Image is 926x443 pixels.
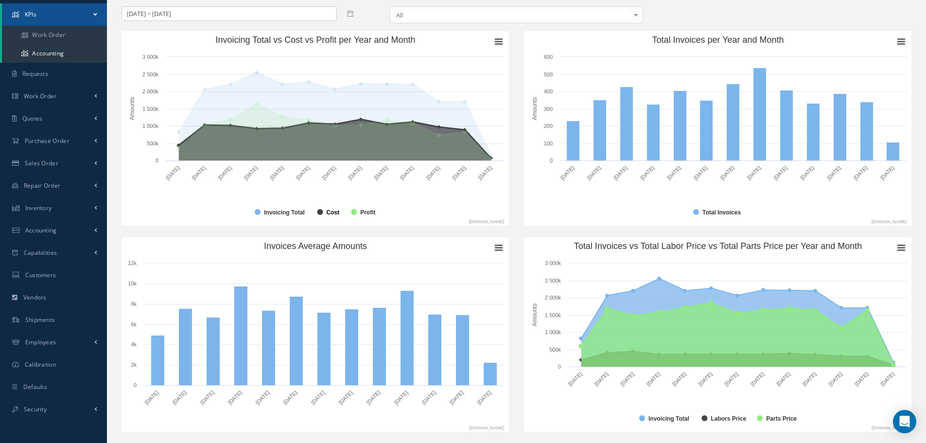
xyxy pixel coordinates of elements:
[347,165,363,181] text: [DATE]
[645,371,661,387] text: [DATE]
[22,114,43,123] span: Quotes
[321,165,337,181] text: [DATE]
[23,383,47,391] span: Defaults
[549,347,561,353] text: 500k
[451,165,467,181] text: [DATE]
[723,371,739,387] text: [DATE]
[131,341,137,347] text: 4k
[394,10,630,20] span: All
[2,44,107,63] a: Accounting
[766,415,797,422] text: Parts Price
[559,165,575,181] text: [DATE]
[619,371,635,387] text: [DATE]
[2,3,107,26] a: KPIs
[567,371,583,387] text: [DATE]
[25,204,52,212] span: Inventory
[24,248,57,257] span: Capabilities
[25,10,36,18] span: KPIs
[131,321,137,327] text: 6k
[558,364,560,370] text: 0
[264,209,305,216] text: Invoicing Total
[746,165,762,181] text: [DATE]
[449,390,465,406] text: [DATE]
[144,390,160,406] text: [DATE]
[131,362,137,368] text: 2k
[142,89,159,94] text: 2 000k
[775,371,791,387] text: [DATE]
[24,92,57,100] span: Work Order
[255,390,271,406] text: [DATE]
[469,219,504,224] text: [DOMAIN_NAME]
[156,158,158,163] text: 0
[326,209,339,216] text: Cost
[799,165,815,181] text: [DATE]
[399,165,415,181] text: [DATE]
[128,260,137,266] text: 12k
[586,165,602,181] text: [DATE]
[665,165,681,181] text: [DATE]
[227,390,243,406] text: [DATE]
[574,241,862,251] text: Total Invoices vs Total Labor Price vs Total Parts Price per Year and Month
[544,260,561,266] text: 3 000k
[142,123,159,129] text: 1 000k
[269,165,285,181] text: [DATE]
[24,181,61,190] span: Repair Order
[639,165,655,181] text: [DATE]
[543,54,552,60] text: 600
[25,226,57,234] span: Accounting
[131,301,137,307] text: 8k
[871,425,906,430] text: [DOMAIN_NAME]
[671,371,687,387] text: [DATE]
[373,165,389,181] text: [DATE]
[23,293,47,301] span: Vendors
[549,158,552,163] text: 0
[25,159,58,167] span: Sales Order
[393,390,409,406] text: [DATE]
[477,165,493,181] text: [DATE]
[772,165,788,181] text: [DATE]
[469,425,504,430] text: [DOMAIN_NAME]
[310,390,326,406] text: [DATE]
[749,371,765,387] text: [DATE]
[524,237,911,432] svg: Total Invoices vs Total Labor Price vs Total Parts Price per Year and Month
[243,165,259,181] text: [DATE]
[366,390,382,406] text: [DATE]
[853,371,869,387] text: [DATE]
[544,312,561,318] text: 1 500k
[543,106,552,112] text: 300
[25,360,56,369] span: Calibration
[25,271,56,279] span: Customers
[652,35,784,45] text: Total Invoices per Year and Month
[879,371,895,387] text: [DATE]
[544,329,561,335] text: 1 000k
[702,209,741,216] text: Total Invoices
[165,165,181,181] text: [DATE]
[282,390,298,406] text: [DATE]
[199,390,215,406] text: [DATE]
[871,219,906,224] text: [DOMAIN_NAME]
[24,405,47,413] span: Security
[142,71,159,77] text: 2 500k
[122,237,509,432] svg: Invoices Average Amounts
[425,165,441,181] text: [DATE]
[476,390,492,406] text: [DATE]
[648,415,689,422] text: Invoicing Total
[524,31,911,226] svg: Total Invoices per Year and Month
[22,70,48,78] span: Requests
[142,54,159,60] text: 3 000k
[191,165,207,181] text: [DATE]
[879,165,895,181] text: [DATE]
[217,165,233,181] text: [DATE]
[531,97,538,120] text: Amounts
[801,371,817,387] text: [DATE]
[852,165,868,181] text: [DATE]
[147,141,158,146] text: 500k
[122,31,509,226] svg: Invoicing Total vs Cost vs Profit per Year and Month
[2,26,107,44] a: Work Order
[338,390,354,406] text: [DATE]
[295,165,311,181] text: [DATE]
[25,316,55,324] span: Shipments
[25,137,70,145] span: Purchase Order
[25,338,56,346] span: Employees
[612,165,629,181] text: [DATE]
